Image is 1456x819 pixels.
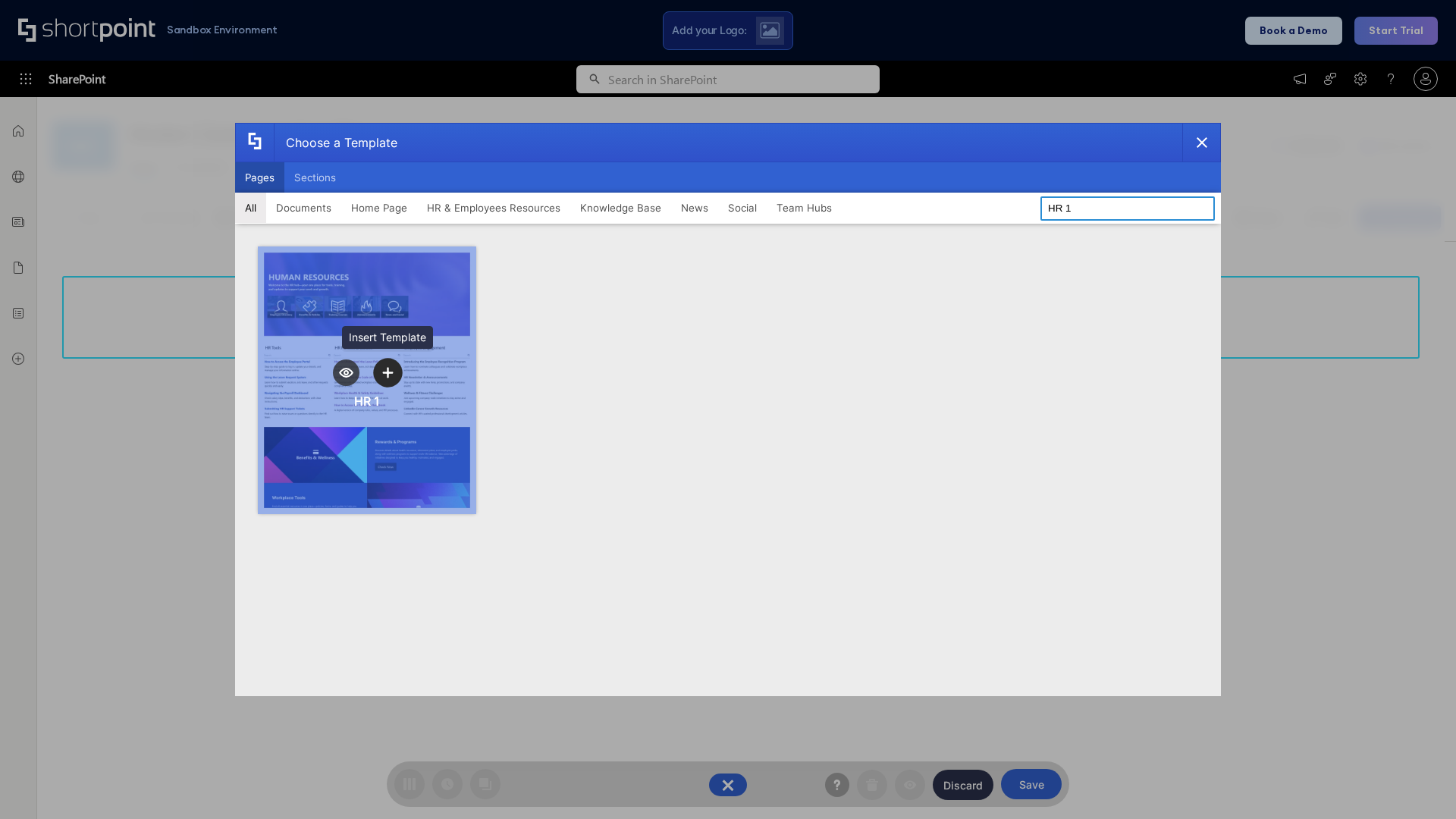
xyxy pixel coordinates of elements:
button: News [671,193,718,223]
button: Pages [235,162,284,193]
button: Documents [266,193,341,223]
button: All [235,193,266,223]
input: Search [1040,196,1215,221]
div: template selector [235,123,1221,696]
button: Social [718,193,767,223]
div: HR 1 [354,394,380,409]
div: Choose a Template [274,124,397,162]
button: Sections [284,162,346,193]
button: Knowledge Base [570,193,671,223]
button: Team Hubs [767,193,842,223]
button: Home Page [341,193,417,223]
iframe: Chat Widget [1380,746,1456,819]
button: HR & Employees Resources [417,193,570,223]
